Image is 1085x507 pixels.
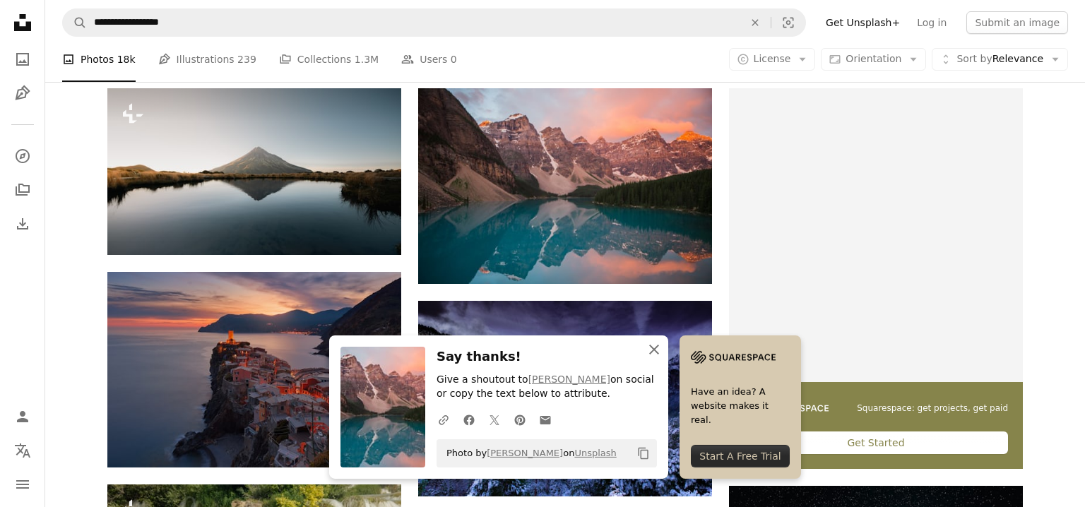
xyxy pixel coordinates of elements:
[817,11,908,34] a: Get Unsplash+
[418,88,712,284] img: mountain reflection on body of water
[821,48,926,71] button: Orientation
[932,48,1068,71] button: Sort byRelevance
[107,88,401,254] img: a lake with a mountain in the background
[8,470,37,499] button: Menu
[956,53,992,64] span: Sort by
[451,52,457,67] span: 0
[691,347,776,368] img: file-1705255347840-230a6ab5bca9image
[482,405,507,434] a: Share on Twitter
[355,52,379,67] span: 1.3M
[437,347,657,367] h3: Say thanks!
[966,11,1068,34] button: Submit an image
[418,301,712,496] img: photo of mountains and trees
[771,9,805,36] button: Visual search
[8,402,37,431] a: Log in / Sign up
[62,8,806,37] form: Find visuals sitewide
[846,53,901,64] span: Orientation
[729,88,1023,469] a: Squarespace: get projects, get paidGet Started
[857,402,1008,414] span: Squarespace: get projects, get paid
[107,363,401,376] a: aerial view of village on mountain cliff during orange sunset
[8,79,37,107] a: Illustrations
[8,436,37,465] button: Language
[107,165,401,178] a: a lake with a mountain in the background
[237,52,256,67] span: 239
[8,176,37,204] a: Collections
[418,179,712,192] a: mountain reflection on body of water
[8,142,37,170] a: Explore
[8,45,37,73] a: Photos
[107,272,401,467] img: aerial view of village on mountain cliff during orange sunset
[279,37,379,82] a: Collections 1.3M
[574,448,616,458] a: Unsplash
[744,431,1008,454] div: Get Started
[456,405,482,434] a: Share on Facebook
[740,9,771,36] button: Clear
[691,445,790,467] div: Start A Free Trial
[691,385,790,427] span: Have an idea? A website makes it real.
[680,335,801,479] a: Have an idea? A website makes it real.Start A Free Trial
[908,11,955,34] a: Log in
[729,48,816,71] button: License
[632,441,656,465] button: Copy to clipboard
[401,37,457,82] a: Users 0
[439,442,617,465] span: Photo by on
[528,374,610,385] a: [PERSON_NAME]
[8,210,37,238] a: Download History
[8,8,37,40] a: Home — Unsplash
[487,448,563,458] a: [PERSON_NAME]
[158,37,256,82] a: Illustrations 239
[437,373,657,401] p: Give a shoutout to on social or copy the text below to attribute.
[507,405,533,434] a: Share on Pinterest
[754,53,791,64] span: License
[533,405,558,434] a: Share over email
[956,52,1043,66] span: Relevance
[63,9,87,36] button: Search Unsplash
